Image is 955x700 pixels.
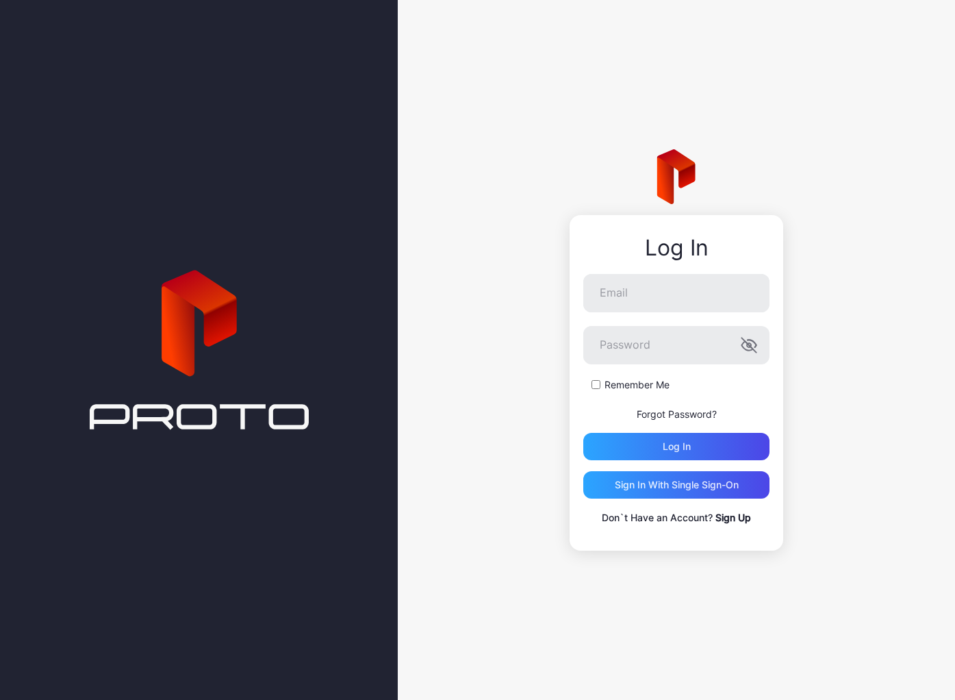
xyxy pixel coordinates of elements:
[615,479,739,490] div: Sign in With Single Sign-On
[583,236,769,260] div: Log In
[583,471,769,499] button: Sign in With Single Sign-On
[583,510,769,526] p: Don`t Have an Account?
[583,274,769,312] input: Email
[583,326,769,364] input: Password
[583,433,769,460] button: Log in
[604,378,670,392] label: Remember Me
[715,512,751,523] a: Sign Up
[663,441,691,452] div: Log in
[741,337,757,353] button: Password
[637,408,717,420] a: Forgot Password?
